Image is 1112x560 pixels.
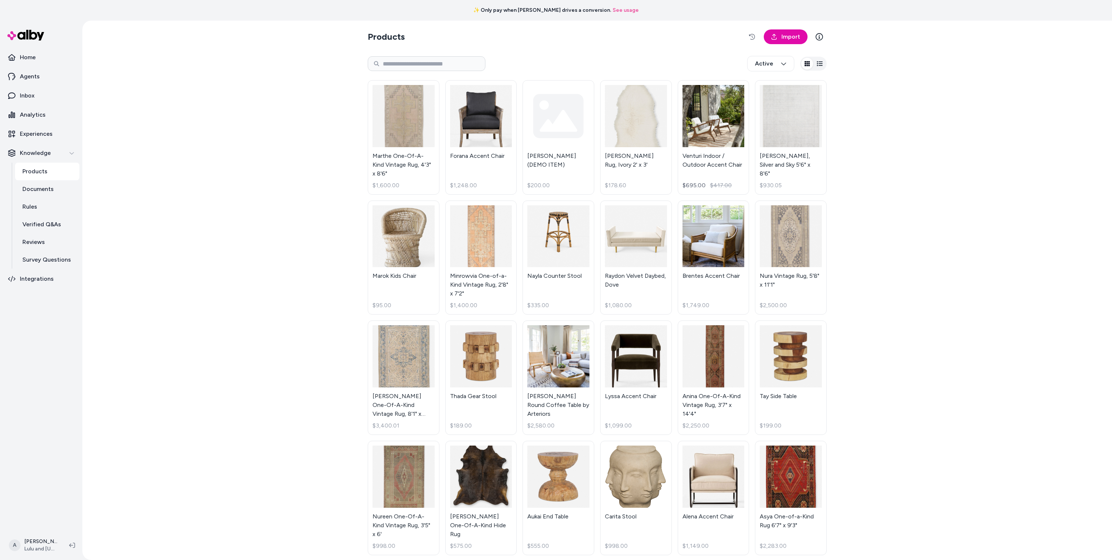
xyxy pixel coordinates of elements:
[20,149,51,157] p: Knowledge
[755,441,827,555] a: Asya One-of-a-Kind Rug 6'7" x 9'3"Asya One-of-a-Kind Rug 6'7" x 9'3"$2,283.00
[368,31,405,43] h2: Products
[368,441,439,555] a: Nureen One-Of-A-Kind Vintage Rug, 3'5" x 6'Nureen One-Of-A-Kind Vintage Rug, 3'5" x 6'$998.00
[755,320,827,435] a: Tay Side TableTay Side Table$199.00
[15,163,79,180] a: Products
[3,144,79,162] button: Knowledge
[678,441,749,555] a: Alena Accent ChairAlena Accent Chair$1,149.00
[523,441,594,555] a: Aukai End TableAukai End Table$555.00
[15,216,79,233] a: Verified Q&As
[3,125,79,143] a: Experiences
[678,320,749,435] a: Anina One-Of-A-Kind Vintage Rug, 3'7" x 14'4"Anina One-Of-A-Kind Vintage Rug, 3'7" x 14'4"$2,250.00
[20,53,36,62] p: Home
[445,441,517,555] a: Quinlan One-Of-A-Kind Hide Rug[PERSON_NAME] One-Of-A-Kind Hide Rug$575.00
[523,80,594,195] a: [PERSON_NAME] (DEMO ITEM)$200.00
[15,233,79,251] a: Reviews
[755,80,827,195] a: Ariadne Rug, Silver and Sky 5'6" x 8'6"[PERSON_NAME], Silver and Sky 5'6" x 8'6"$930.05
[22,202,37,211] p: Rules
[20,130,53,138] p: Experiences
[22,255,71,264] p: Survey Questions
[445,201,517,315] a: Minrowvia One-of-a-Kind Vintage Rug, 2'8" x 7'2"Minrowvia One-of-a-Kind Vintage Rug, 2'8" x 7'2"$...
[764,29,808,44] a: Import
[781,32,800,41] span: Import
[3,49,79,66] a: Home
[24,538,57,545] p: [PERSON_NAME]
[600,201,672,315] a: Raydon Velvet Daybed, DoveRaydon Velvet Daybed, Dove$1,080.00
[22,185,54,194] p: Documents
[3,270,79,288] a: Integrations
[9,539,21,551] span: A
[15,198,79,216] a: Rules
[22,167,47,176] p: Products
[368,201,439,315] a: Marok Kids ChairMarok Kids Chair$95.00
[445,80,517,195] a: Forana Accent ChairForana Accent Chair$1,248.00
[600,80,672,195] a: Alma Sheepskin Rug, Ivory 2' x 3'[PERSON_NAME] Rug, Ivory 2' x 3'$178.60
[15,180,79,198] a: Documents
[4,534,63,557] button: A[PERSON_NAME]Lulu and [US_STATE]
[22,238,45,247] p: Reviews
[3,68,79,85] a: Agents
[368,320,439,435] a: Aldina One-Of-A-Kind Vintage Rug, 8'1" x 11'6"[PERSON_NAME] One-Of-A-Kind Vintage Rug, 8'1" x 11'...
[3,87,79,104] a: Inbox
[20,110,46,119] p: Analytics
[600,441,672,555] a: Carita StoolCarita Stool$998.00
[3,106,79,124] a: Analytics
[22,220,61,229] p: Verified Q&As
[678,80,749,195] a: Venturi Indoor / Outdoor Accent ChairVenturi Indoor / Outdoor Accent Chair$695.00$417.00
[20,91,35,100] p: Inbox
[20,72,40,81] p: Agents
[7,30,44,40] img: alby Logo
[15,251,79,269] a: Survey Questions
[20,274,54,283] p: Integrations
[600,320,672,435] a: Lyssa Accent ChairLyssa Accent Chair$1,099.00
[747,56,794,71] button: Active
[523,201,594,315] a: Nayla Counter StoolNayla Counter Stool$335.00
[523,320,594,435] a: Bates Round Coffee Table by Arteriors[PERSON_NAME] Round Coffee Table by Arteriors$2,580.00
[445,320,517,435] a: Thada Gear StoolThada Gear Stool$189.00
[678,201,749,315] a: Brentes Accent ChairBrentes Accent Chair$1,749.00
[24,545,57,553] span: Lulu and [US_STATE]
[368,80,439,195] a: Marthe One-Of-A-Kind Vintage Rug, 4'3" x 8'6"Marthe One-Of-A-Kind Vintage Rug, 4'3" x 8'6"$1,600.00
[473,7,611,14] span: ✨ Only pay when [PERSON_NAME] drives a conversion.
[755,201,827,315] a: Nura Vintage Rug, 5'8" x 11'1"Nura Vintage Rug, 5'8" x 11'1"$2,500.00
[613,7,639,14] a: See usage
